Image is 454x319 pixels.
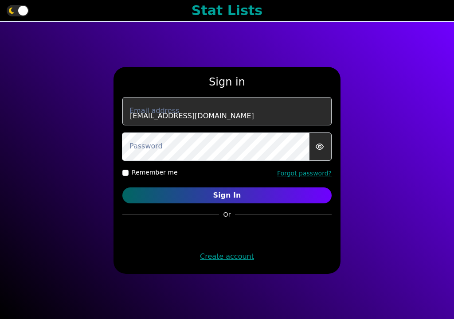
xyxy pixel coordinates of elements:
label: Remember me [132,168,178,177]
span: Or [219,210,235,219]
a: Create account [200,252,254,261]
h1: Stat Lists [192,3,262,19]
a: Forgot password? [277,170,332,177]
button: Sign In [122,187,332,203]
iframe: Sign in with Google Button [183,223,272,243]
h3: Sign in [122,76,332,89]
